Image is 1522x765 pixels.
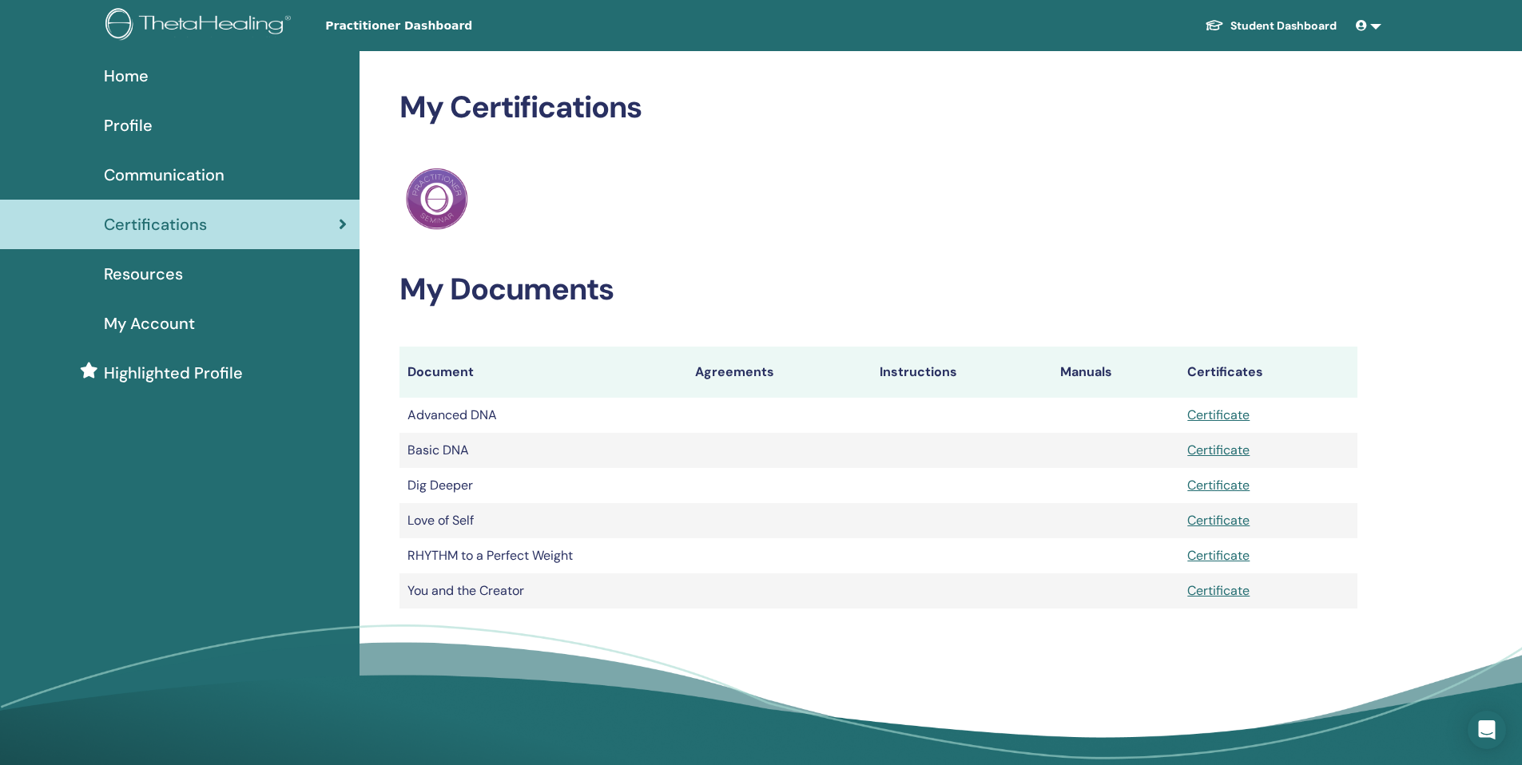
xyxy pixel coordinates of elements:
span: Communication [104,163,225,187]
span: Resources [104,262,183,286]
h2: My Documents [399,272,1357,308]
div: Open Intercom Messenger [1468,711,1506,749]
td: You and the Creator [399,573,687,608]
th: Certificates [1179,347,1357,398]
td: Dig Deeper [399,468,687,503]
a: Certificate [1187,582,1250,599]
td: RHYTHM to a Perfect Weight [399,538,687,573]
a: Certificate [1187,512,1250,529]
img: logo.png [105,8,296,44]
a: Certificate [1187,406,1250,423]
td: Advanced DNA [399,398,687,433]
a: Certificate [1187,442,1250,458]
img: graduation-cap-white.svg [1205,18,1224,32]
span: Practitioner Dashboard [325,18,565,34]
span: Profile [104,113,153,137]
th: Manuals [1052,347,1179,398]
h2: My Certifications [399,89,1357,126]
img: Practitioner [406,168,468,230]
td: Basic DNA [399,433,687,468]
span: My Account [104,311,195,335]
span: Home [104,64,149,88]
th: Agreements [687,347,872,398]
span: Certifications [104,212,207,236]
span: Highlighted Profile [104,361,243,385]
th: Document [399,347,687,398]
th: Instructions [872,347,1053,398]
td: Love of Self [399,503,687,538]
a: Student Dashboard [1192,11,1349,41]
a: Certificate [1187,547,1250,564]
a: Certificate [1187,477,1250,493]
